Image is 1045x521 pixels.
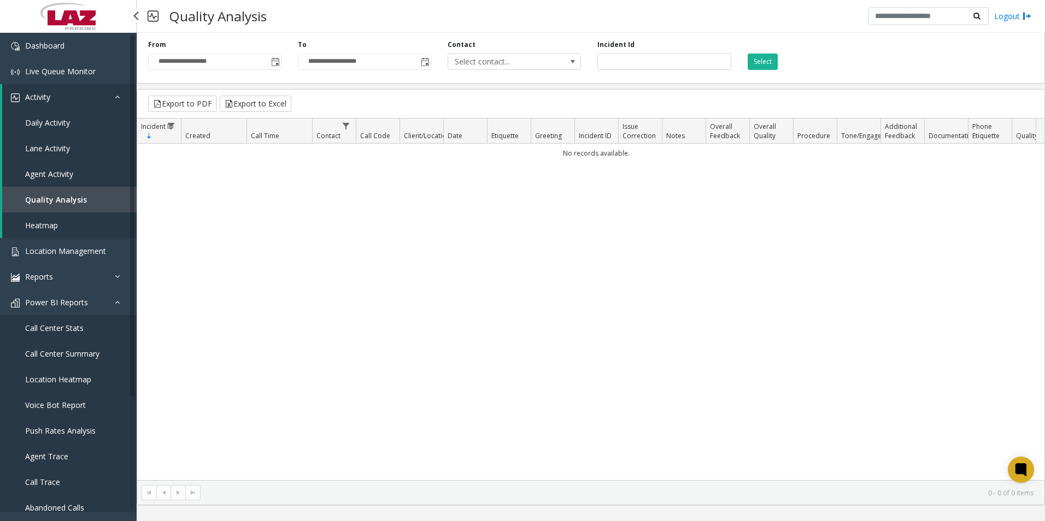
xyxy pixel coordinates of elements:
[597,40,635,50] label: Incident Id
[531,119,574,144] th: Greeting
[2,212,137,238] a: Heatmap
[148,96,217,112] button: Export to PDF
[25,40,64,51] span: Dashboard
[2,135,137,161] a: Lane Activity
[793,119,837,144] th: Procedure
[269,54,281,69] span: Toggle popup
[298,40,307,50] label: To
[748,54,778,70] button: Select
[2,187,137,212] a: Quality Analysis
[574,119,618,144] th: Incident ID
[11,42,20,51] img: 'icon'
[11,68,20,76] img: 'icon'
[11,299,20,307] img: 'icon'
[25,323,84,333] span: Call Center Stats
[25,425,96,436] span: Push Rates Analysis
[400,119,443,144] th: Client/Location
[11,93,20,102] img: 'icon'
[25,194,87,205] span: Quality Analysis
[25,220,58,230] span: Heatmap
[618,119,662,144] th: Issue Correction
[662,119,706,144] th: Notes
[2,110,137,135] a: Daily Activity
[706,119,749,144] th: Overall Feedback
[25,374,91,384] span: Location Heatmap
[25,66,96,76] span: Live Queue Monitor
[25,143,70,153] span: Lane Activity
[251,131,279,140] span: Call Time
[448,40,475,50] label: Contact
[316,131,340,140] span: Contact
[994,10,1031,22] a: Logout
[25,348,99,359] span: Call Center Summary
[11,247,20,256] img: 'icon'
[25,400,86,410] span: Voice Bot Report
[25,451,68,461] span: Agent Trace
[148,40,166,50] label: From
[25,117,70,128] span: Daily Activity
[880,119,924,144] th: Additional Feedback
[448,54,554,69] span: Select contact...
[1023,10,1031,22] img: logout
[25,271,53,282] span: Reports
[749,119,793,144] th: Overall Quality
[356,119,400,144] th: Call Code
[487,119,531,144] th: Etiquette
[837,119,880,144] th: Tone/Engagement
[164,3,272,29] h3: Quality Analysis
[924,119,968,144] th: Documentation
[148,3,158,29] img: pageIcon
[339,119,354,133] a: Contact Filter Menu
[25,92,50,102] span: Activity
[968,119,1012,144] th: Phone Etiquette
[137,119,1044,480] div: Data table
[207,488,1034,498] kendo-pager-info: 0 - 0 of 0 items
[2,161,137,187] a: Agent Activity
[141,122,174,131] span: Incident ID
[145,132,154,140] span: Sortable
[419,54,431,69] span: Toggle popup
[25,502,84,513] span: Abandoned Calls
[25,169,73,179] span: Agent Activity
[25,297,88,307] span: Power BI Reports
[443,119,487,144] th: Date
[2,84,137,110] a: Activity
[220,96,291,112] button: Export to Excel
[185,131,210,140] span: Created
[164,119,179,133] a: Incident ID Filter Menu
[25,246,106,256] span: Location Management
[25,477,60,487] span: Call Trace
[11,273,20,282] img: 'icon'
